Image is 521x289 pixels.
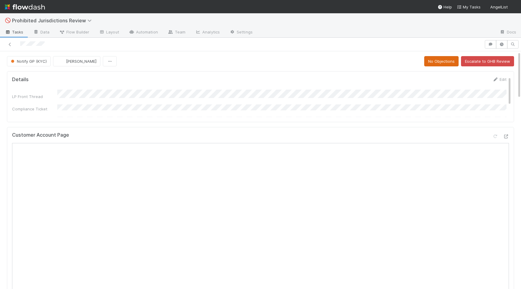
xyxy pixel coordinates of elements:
[28,28,54,37] a: Data
[461,56,514,66] button: Escalate to GHB Review
[12,77,29,83] h5: Details
[58,58,64,64] img: avatar_ec94f6e9-05c5-4d36-a6c8-d0cea77c3c29.png
[53,56,100,66] button: [PERSON_NAME]
[59,29,89,35] span: Flow Builder
[66,59,96,64] span: [PERSON_NAME]
[5,18,11,23] span: 🚫
[225,28,257,37] a: Settings
[5,2,45,12] img: logo-inverted-e16ddd16eac7371096b0.svg
[457,5,481,9] span: My Tasks
[495,28,521,37] a: Docs
[190,28,225,37] a: Analytics
[12,17,95,24] span: Prohibited Jurisdictions Review
[163,28,190,37] a: Team
[12,132,69,138] h5: Customer Account Page
[7,56,51,66] button: Notify GP (KYC)
[12,94,57,100] div: LP Front Thread
[510,4,516,10] img: avatar_ec94f6e9-05c5-4d36-a6c8-d0cea77c3c29.png
[424,56,459,66] button: No Objections
[492,77,507,82] a: Edit
[124,28,163,37] a: Automation
[437,4,452,10] div: Help
[457,4,481,10] a: My Tasks
[54,28,94,37] a: Flow Builder
[490,5,508,9] span: AngelList
[10,59,47,64] span: Notify GP (KYC)
[94,28,124,37] a: Layout
[5,29,24,35] span: Tasks
[12,106,57,112] div: Compliance Ticket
